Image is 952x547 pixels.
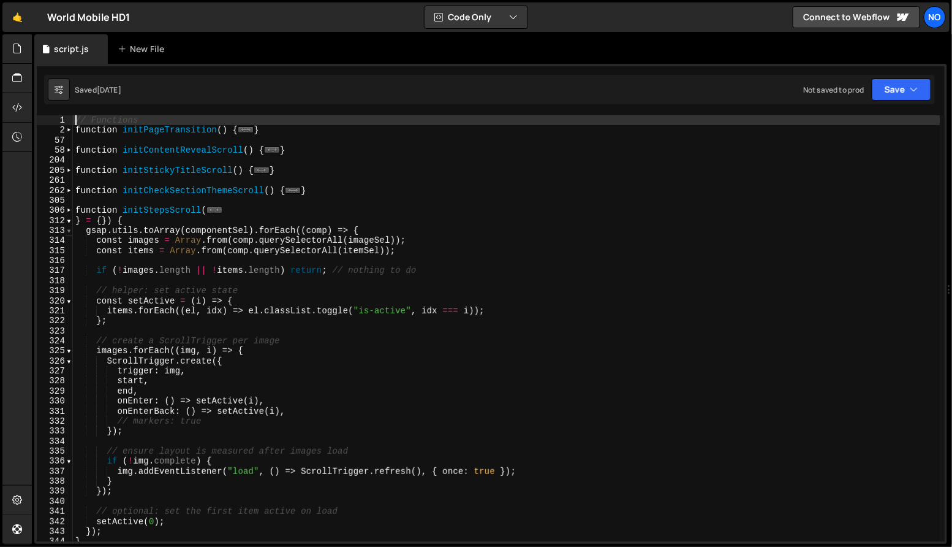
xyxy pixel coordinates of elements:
[37,266,73,275] div: 317
[37,467,73,476] div: 337
[2,2,32,32] a: 🤙
[37,446,73,456] div: 335
[37,125,73,135] div: 2
[37,426,73,436] div: 333
[37,216,73,226] div: 312
[803,85,864,95] div: Not saved to prod
[37,246,73,256] div: 315
[37,256,73,266] div: 316
[37,456,73,466] div: 336
[37,306,73,316] div: 321
[37,166,73,175] div: 205
[37,235,73,245] div: 314
[37,326,73,336] div: 323
[37,437,73,446] div: 334
[793,6,920,28] a: Connect to Webflow
[75,85,121,95] div: Saved
[37,476,73,486] div: 338
[37,366,73,376] div: 327
[37,226,73,235] div: 313
[238,126,254,133] span: ...
[37,115,73,125] div: 1
[37,296,73,306] div: 320
[264,147,280,153] span: ...
[37,386,73,396] div: 329
[37,145,73,155] div: 58
[37,537,73,546] div: 344
[206,207,222,213] span: ...
[37,205,73,215] div: 306
[37,517,73,527] div: 342
[37,336,73,346] div: 324
[37,356,73,366] div: 326
[37,186,73,196] div: 262
[37,396,73,406] div: 330
[37,136,73,145] div: 57
[425,6,527,28] button: Code Only
[37,416,73,426] div: 332
[872,78,931,101] button: Save
[37,507,73,516] div: 341
[37,497,73,507] div: 340
[37,175,73,185] div: 261
[37,286,73,296] div: 319
[37,316,73,326] div: 322
[37,486,73,496] div: 339
[37,346,73,356] div: 325
[47,10,130,25] div: World Mobile HD1
[924,6,946,28] a: No
[54,43,89,55] div: script.js
[37,527,73,537] div: 343
[285,186,301,193] span: ...
[118,43,169,55] div: New File
[37,376,73,386] div: 328
[37,155,73,165] div: 204
[37,407,73,416] div: 331
[37,196,73,205] div: 305
[254,167,270,174] span: ...
[37,276,73,286] div: 318
[97,85,121,95] div: [DATE]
